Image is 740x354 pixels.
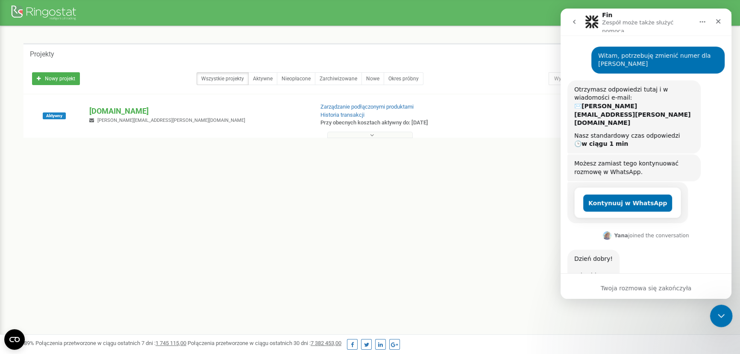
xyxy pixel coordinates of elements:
[710,305,733,327] iframe: Intercom live chat
[277,72,315,85] a: Nieopłacone
[43,112,66,119] span: Aktywny
[248,72,277,85] a: Aktywne
[32,72,80,85] a: Nowy projekt
[197,72,249,85] a: Wszystkie projekty
[89,106,306,117] p: [DOMAIN_NAME]
[35,340,186,346] span: Połączenia przetworzone w ciągu ostatnich 7 dni :
[361,72,384,85] a: Nowe
[188,340,341,346] span: Połączenia przetworzone w ciągu ostatnich 30 dni :
[320,112,364,118] a: Historia transakcji
[549,72,653,85] input: Wyszukiwanie
[561,9,731,299] iframe: Intercom live chat
[320,119,480,127] p: Przy obecnych kosztach aktywny do: [DATE]
[311,340,341,346] u: 7 382 453,00
[156,340,186,346] u: 1 745 115,00
[97,118,245,123] span: [PERSON_NAME][EMAIL_ADDRESS][PERSON_NAME][DOMAIN_NAME]
[384,72,423,85] a: Okres próbny
[315,72,362,85] a: Zarchiwizowane
[4,329,25,350] button: Open CMP widget
[30,50,54,58] h5: Projekty
[320,103,414,110] a: Zarządzanie podłączonymi produktami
